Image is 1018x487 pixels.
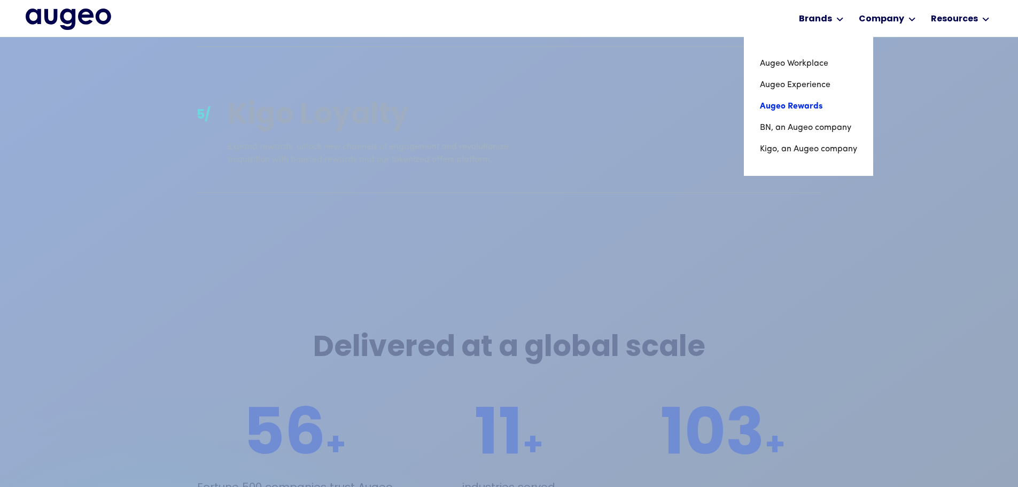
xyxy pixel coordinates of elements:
[744,37,873,176] nav: Brands
[859,13,904,26] div: Company
[760,138,857,160] a: Kigo, an Augeo company
[760,53,857,74] a: Augeo Workplace
[26,9,111,31] a: home
[760,74,857,96] a: Augeo Experience
[760,96,857,117] a: Augeo Rewards
[931,13,978,26] div: Resources
[799,13,832,26] div: Brands
[760,117,857,138] a: BN, an Augeo company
